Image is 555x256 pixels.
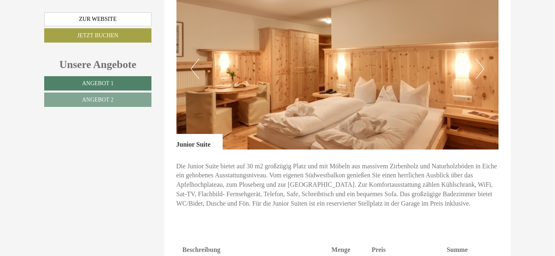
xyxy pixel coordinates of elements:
[176,162,499,208] p: Die Junior Suite bietet auf 30 m2 großzügig Platz und mit Möbeln aus massivem Zirbenholz und Natu...
[44,28,151,43] a: Jetzt buchen
[191,59,199,79] button: Previous
[176,134,223,150] div: Junior Suite
[82,80,113,86] span: Angebot 1
[44,57,151,72] div: Unsere Angebote
[82,97,113,103] span: Angebot 2
[44,12,151,26] a: Zur Website
[476,59,484,79] button: Next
